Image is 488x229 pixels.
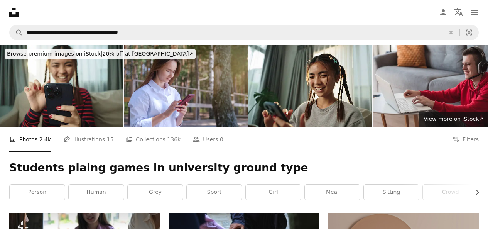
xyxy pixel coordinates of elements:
[451,5,466,20] button: Language
[10,25,23,40] button: Search Unsplash
[9,8,19,17] a: Home — Unsplash
[9,161,479,175] h1: Students plaing games in university ground type
[193,127,223,152] a: Users 0
[69,185,124,200] a: human
[466,5,482,20] button: Menu
[419,112,488,127] a: View more on iStock↗
[63,127,113,152] a: Illustrations 15
[167,135,181,144] span: 136k
[453,127,479,152] button: Filters
[460,25,478,40] button: Visual search
[364,185,419,200] a: sitting
[107,135,114,144] span: 15
[423,185,478,200] a: crowd
[470,185,479,200] button: scroll list to the right
[424,116,483,122] span: View more on iStock ↗
[126,127,181,152] a: Collections 136k
[128,185,183,200] a: grey
[124,45,248,127] img: Funny girl using a smart phone on the grass of a park with a green background
[442,25,459,40] button: Clear
[9,25,479,40] form: Find visuals sitewide
[187,185,242,200] a: sport
[10,185,65,200] a: person
[248,45,372,127] img: Teenager using smartphone on sofa.
[246,185,301,200] a: girl
[7,51,193,57] span: 20% off at [GEOGRAPHIC_DATA] ↗
[305,185,360,200] a: meal
[220,135,223,144] span: 0
[436,5,451,20] a: Log in / Sign up
[7,51,102,57] span: Browse premium images on iStock |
